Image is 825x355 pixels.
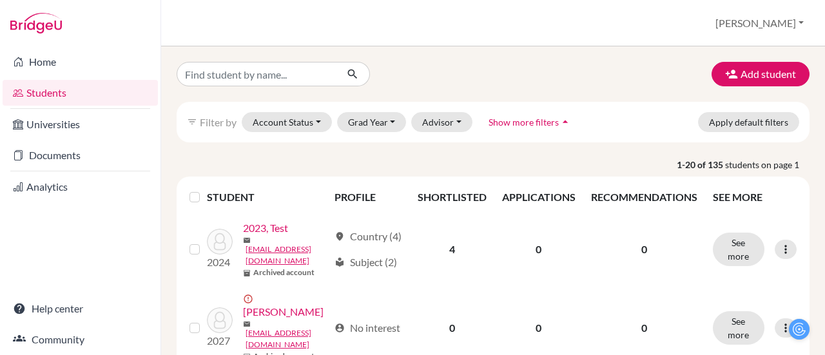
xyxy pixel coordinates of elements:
[246,327,329,350] a: [EMAIL_ADDRESS][DOMAIN_NAME]
[3,174,158,200] a: Analytics
[725,158,810,171] span: students on page 1
[3,296,158,321] a: Help center
[243,294,256,304] span: error_outline
[591,242,697,257] p: 0
[410,182,494,213] th: SHORTLISTED
[335,229,402,244] div: Country (4)
[713,311,764,345] button: See more
[3,80,158,106] a: Students
[335,254,397,270] div: Subject (2)
[243,220,288,236] a: 2023, Test
[410,213,494,286] td: 4
[712,62,810,86] button: Add student
[243,236,251,244] span: mail
[243,320,251,328] span: mail
[698,112,799,132] button: Apply default filters
[3,142,158,168] a: Documents
[243,269,251,277] span: inventory_2
[335,320,400,336] div: No interest
[207,182,327,213] th: STUDENT
[242,112,332,132] button: Account Status
[327,182,410,213] th: PROFILE
[494,182,583,213] th: APPLICATIONS
[478,112,583,132] button: Show more filtersarrow_drop_up
[187,117,197,127] i: filter_list
[253,267,315,278] b: Archived account
[3,49,158,75] a: Home
[243,304,324,320] a: [PERSON_NAME]
[200,116,237,128] span: Filter by
[207,333,233,349] p: 2027
[3,327,158,352] a: Community
[591,320,697,336] p: 0
[207,307,233,333] img: Acaso Poch, Juan
[705,182,804,213] th: SEE MORE
[335,257,345,267] span: local_library
[177,62,336,86] input: Find student by name...
[3,111,158,137] a: Universities
[335,231,345,242] span: location_on
[677,158,725,171] strong: 1-20 of 135
[207,254,233,270] p: 2024
[559,115,572,128] i: arrow_drop_up
[713,233,764,266] button: See more
[335,323,345,333] span: account_circle
[710,11,810,35] button: [PERSON_NAME]
[246,244,329,267] a: [EMAIL_ADDRESS][DOMAIN_NAME]
[583,182,705,213] th: RECOMMENDATIONS
[494,213,583,286] td: 0
[411,112,472,132] button: Advisor
[337,112,407,132] button: Grad Year
[207,229,233,254] img: 2023, Test
[489,117,559,128] span: Show more filters
[10,13,62,34] img: Bridge-U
